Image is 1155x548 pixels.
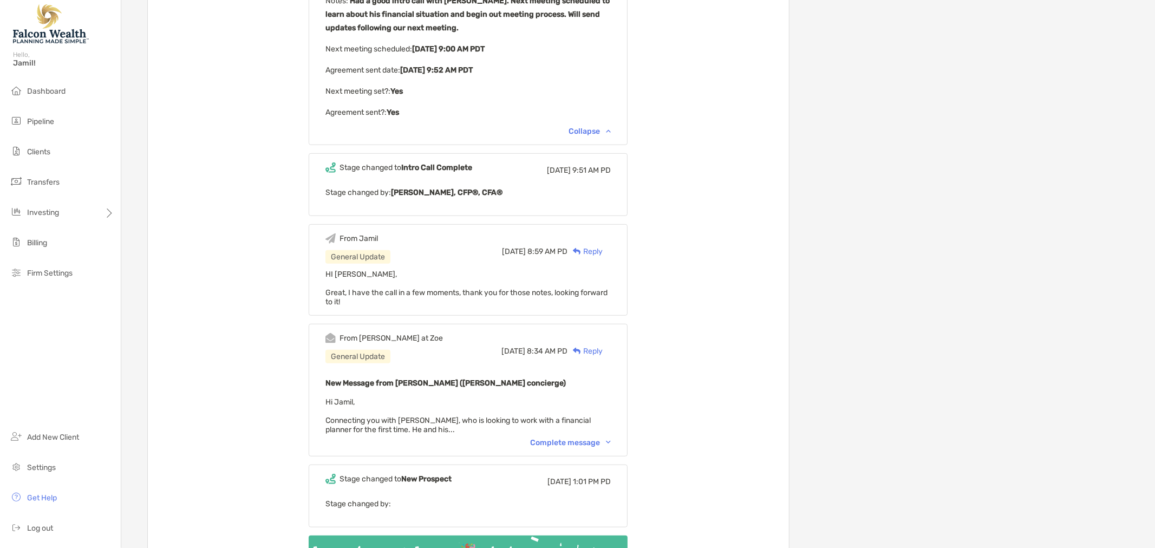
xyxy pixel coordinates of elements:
img: Event icon [325,162,336,173]
span: [DATE] [547,477,571,486]
p: Agreement sent? : [325,106,611,119]
p: Next meeting set? : [325,84,611,98]
span: [DATE] [502,247,526,256]
img: settings icon [10,460,23,473]
span: Pipeline [27,117,54,126]
span: Transfers [27,178,60,187]
b: New Message from [PERSON_NAME] ([PERSON_NAME] concierge) [325,379,566,388]
img: Chevron icon [606,129,611,133]
span: Get Help [27,493,57,503]
img: billing icon [10,236,23,249]
div: From [PERSON_NAME] at Zoe [340,334,443,343]
span: Settings [27,463,56,472]
img: Event icon [325,333,336,343]
div: Stage changed to [340,163,472,172]
img: Reply icon [573,348,581,355]
img: clients icon [10,145,23,158]
div: Collapse [569,127,611,136]
b: New Prospect [401,474,452,484]
span: [DATE] [547,166,571,175]
span: Investing [27,208,59,217]
img: add_new_client icon [10,430,23,443]
div: Reply [567,246,603,257]
b: Intro Call Complete [401,163,472,172]
img: transfers icon [10,175,23,188]
span: Dashboard [27,87,66,96]
span: Firm Settings [27,269,73,278]
div: Reply [567,345,603,357]
div: General Update [325,250,390,264]
img: Chevron icon [606,441,611,444]
img: Event icon [325,233,336,244]
div: Stage changed to [340,474,452,484]
p: Next meeting scheduled : [325,42,611,56]
span: 8:59 AM PD [527,247,567,256]
span: Hi Jamil, Connecting you with [PERSON_NAME], who is looking to work with a financial planner for ... [325,397,591,434]
span: Log out [27,524,53,533]
img: logout icon [10,521,23,534]
p: Stage changed by: [325,186,611,199]
div: Complete message [530,438,611,447]
img: firm-settings icon [10,266,23,279]
span: Add New Client [27,433,79,442]
img: Falcon Wealth Planning Logo [13,4,89,43]
img: Event icon [325,474,336,484]
b: [PERSON_NAME], CFP®, CFA® [391,188,503,197]
img: dashboard icon [10,84,23,97]
img: get-help icon [10,491,23,504]
span: 1:01 PM PD [573,477,611,486]
b: [DATE] 9:52 AM PDT [400,66,473,75]
span: Jamil! [13,58,114,68]
span: Clients [27,147,50,156]
span: 9:51 AM PD [572,166,611,175]
span: Billing [27,238,47,247]
div: From Jamil [340,234,378,243]
span: 8:34 AM PD [527,347,567,356]
img: investing icon [10,205,23,218]
span: [DATE] [501,347,525,356]
div: General Update [325,350,390,363]
img: Reply icon [573,248,581,255]
img: pipeline icon [10,114,23,127]
p: Stage changed by: [325,497,611,511]
b: [DATE] 9:00 AM PDT [412,44,485,54]
b: Yes [387,108,399,117]
b: Yes [390,87,403,96]
span: HI [PERSON_NAME], Great, I have the call in a few moments, thank you for those notes, looking for... [325,270,608,306]
p: Agreement sent date : [325,63,611,77]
